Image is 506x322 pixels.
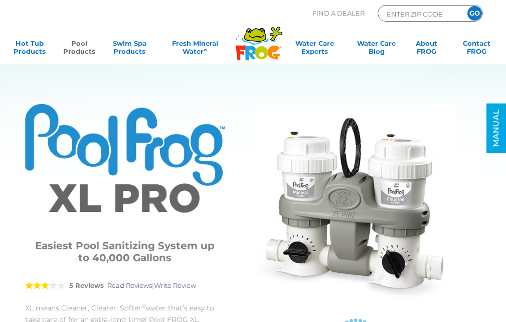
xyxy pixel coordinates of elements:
[386,8,453,20] input: Zip Code Form
[204,47,207,52] sup: ∞
[60,39,99,59] a: PoolProducts
[467,6,482,21] input: GO
[10,39,49,59] a: Hot TubProducts
[312,5,365,22] p: Find A Dealer
[457,39,496,59] a: ContactFROG
[154,281,196,289] a: Write Review
[35,240,215,264] h3: Easiest Pool Sanitizing System up to 40,000 Gallons
[284,39,346,59] a: Water CareExperts
[486,103,506,153] a: MANUAL
[110,39,149,59] a: Swim SpaProducts
[25,281,49,289] span: 3
[160,39,230,59] a: Fresh MineralWater∞
[25,104,225,225] img: Product Logo
[407,39,446,59] a: AboutFROG
[69,281,104,289] strong: 5 Reviews
[357,39,396,59] a: Water CareBlog
[107,281,152,289] a: Read Reviews
[141,303,146,309] sup: ®
[25,270,225,302] div: |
